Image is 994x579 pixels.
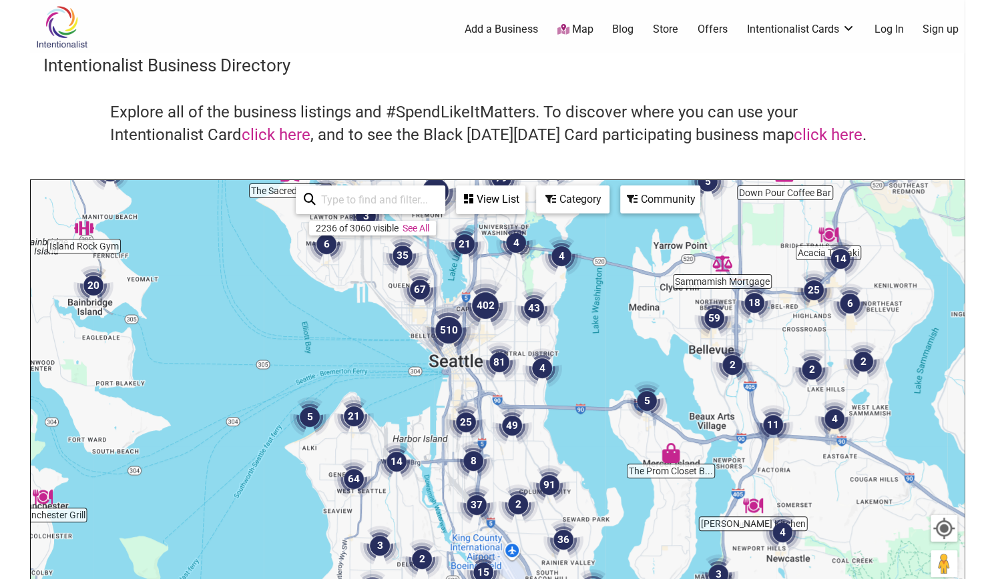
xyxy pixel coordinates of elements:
[707,340,758,390] div: 2
[748,400,798,450] div: 11
[815,233,866,284] div: 14
[622,376,672,426] div: 5
[707,248,738,279] div: Sammamish Mortgage
[439,219,490,269] div: 21
[757,507,808,558] div: 4
[794,125,862,144] a: click here
[537,187,608,212] div: Category
[931,515,957,542] button: Your Location
[656,438,686,468] div: The Prom Closet Boutique Consignment
[729,277,780,328] div: 18
[441,397,491,448] div: 25
[931,550,957,577] button: Drag Pegman onto the map to open Street View
[689,293,740,344] div: 59
[509,283,559,334] div: 43
[27,482,58,512] div: The Manchester Grill
[557,22,593,37] a: Map
[296,185,445,214] div: Type to search and filter
[747,22,855,37] a: Intentionalist Cards
[682,156,733,207] div: 5
[536,185,609,213] div: Filter by category
[788,265,839,316] div: 25
[448,436,499,486] div: 8
[698,22,728,37] a: Offers
[69,213,99,243] div: Island Rock Gym
[395,264,445,315] div: 67
[612,22,634,37] a: Blog
[653,22,678,37] a: Store
[417,298,481,362] div: 510
[620,185,700,213] div: Filter by Community
[30,5,93,49] img: Intentionalist
[491,217,541,268] div: 4
[536,231,587,281] div: 4
[524,460,575,510] div: 91
[838,336,889,387] div: 2
[316,223,399,233] div: 2236 of 3060 visible
[354,520,405,571] div: 3
[456,185,525,214] div: See a list of the visible businesses
[738,490,768,521] div: Terry's Kitchen
[371,436,422,487] div: 14
[622,187,699,212] div: Community
[110,101,885,146] h4: Explore all of the business listings and #SpendLikeItMatters. To discover where you can use your ...
[68,260,119,311] div: 20
[923,22,959,37] a: Sign up
[474,337,525,388] div: 81
[316,187,437,213] input: Type to find and filter...
[874,22,903,37] a: Log In
[824,278,875,329] div: 6
[328,391,379,442] div: 21
[487,400,537,451] div: 49
[457,187,524,212] div: View List
[493,479,543,530] div: 2
[538,514,589,565] div: 36
[242,125,310,144] a: click here
[451,480,502,530] div: 37
[453,273,517,338] div: 402
[517,343,567,394] div: 4
[328,454,379,504] div: 64
[809,394,860,444] div: 4
[377,230,428,281] div: 35
[403,223,429,233] a: See All
[301,219,352,269] div: 6
[43,53,951,77] h3: Intentionalist Business Directory
[786,344,837,395] div: 2
[813,219,844,250] div: Acacia Teriyaki
[284,392,335,442] div: 5
[465,22,538,37] a: Add a Business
